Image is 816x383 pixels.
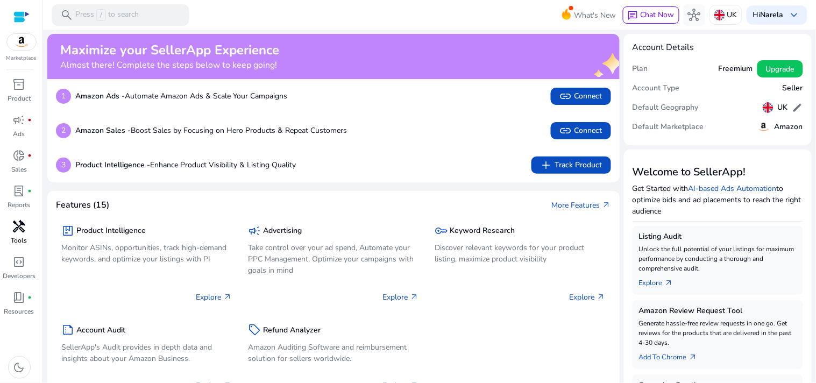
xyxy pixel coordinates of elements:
h5: Product Intelligence [76,226,146,236]
h5: Account Type [633,84,680,93]
h3: Welcome to SellerApp! [633,166,803,179]
span: search [60,9,73,22]
span: campaign [248,224,261,237]
p: Discover relevant keywords for your product listing, maximize product visibility [435,242,606,265]
p: Boost Sales by Focusing on Hero Products & Repeat Customers [75,125,347,136]
p: Get Started with to optimize bids and ad placements to reach the right audience [633,183,803,217]
p: Monitor ASINs, opportunities, track high-demand keywords, and optimize your listings with PI [61,242,232,265]
p: Explore [196,292,232,303]
button: linkConnect [551,88,611,105]
img: uk.svg [763,102,774,113]
p: Sales [11,165,27,174]
button: Upgrade [757,60,803,77]
span: link [559,90,572,103]
p: SellerApp's Audit provides in depth data and insights about your Amazon Business. [61,342,232,364]
span: fiber_manual_record [28,153,32,158]
span: Connect [559,124,602,137]
a: Explorearrow_outward [639,273,682,288]
span: arrow_outward [410,293,419,301]
span: handyman [13,220,26,233]
p: UK [727,5,737,24]
span: keyboard_arrow_down [788,9,801,22]
p: Generate hassle-free review requests in one go. Get reviews for the products that are delivered i... [639,318,797,347]
p: 3 [56,158,71,173]
span: summarize [61,323,74,336]
p: Tools [11,236,27,245]
span: link [559,124,572,137]
a: AI-based Ads Automation [689,183,777,194]
h4: Almost there! Complete the steps below to keep going! [60,60,279,70]
span: Track Product [540,159,602,172]
span: fiber_manual_record [28,118,32,122]
h4: Account Details [633,42,803,53]
span: arrow_outward [689,353,698,361]
h5: Advertising [263,226,302,236]
p: Explore [570,292,606,303]
span: arrow_outward [223,293,232,301]
h5: Amazon Review Request Tool [639,307,797,316]
img: amazon.svg [7,34,36,50]
span: dark_mode [13,361,26,374]
b: Amazon Sales - [75,125,131,136]
span: book_4 [13,291,26,304]
h5: Plan [633,65,648,74]
p: Press to search [75,9,139,21]
span: lab_profile [13,185,26,197]
span: arrow_outward [602,201,611,209]
b: Amazon Ads - [75,91,125,101]
span: hub [688,9,701,22]
h5: Seller [783,84,803,93]
span: fiber_manual_record [28,189,32,193]
span: Chat Now [641,10,675,20]
h5: Default Marketplace [633,123,704,132]
span: arrow_outward [665,279,673,287]
p: 2 [56,123,71,138]
p: Explore [383,292,419,303]
span: chat [628,10,638,21]
h5: Keyword Research [450,226,515,236]
h5: UK [778,103,788,112]
span: inventory_2 [13,78,26,91]
p: Reports [8,200,31,210]
span: key [435,224,448,237]
span: add [540,159,553,172]
h5: Listing Audit [639,232,797,242]
p: Developers [3,271,36,281]
h2: Maximize your SellerApp Experience [60,42,279,58]
p: Take control over your ad spend, Automate your PPC Management, Optimize your campaigns with goals... [248,242,418,276]
a: Add To Chrome [639,347,706,363]
p: Ads [13,129,25,139]
span: Upgrade [766,63,794,75]
span: / [96,9,106,21]
p: Enhance Product Visibility & Listing Quality [75,159,296,171]
h5: Freemium [719,65,753,74]
b: Product Intelligence - [75,160,150,170]
p: Automate Amazon Ads & Scale Your Campaigns [75,90,287,102]
a: More Featuresarrow_outward [552,200,611,211]
span: sell [248,323,261,336]
p: 1 [56,89,71,104]
span: arrow_outward [597,293,606,301]
span: package [61,224,74,237]
img: uk.svg [714,10,725,20]
button: addTrack Product [531,157,611,174]
span: What's New [574,6,616,25]
span: Connect [559,90,602,103]
img: amazon.svg [757,120,770,133]
span: code_blocks [13,256,26,268]
span: donut_small [13,149,26,162]
h5: Refund Analyzer [263,326,321,335]
span: campaign [13,114,26,126]
p: Resources [4,307,34,316]
button: chatChat Now [623,6,679,24]
b: Narela [761,10,784,20]
span: edit [792,102,803,113]
p: Hi [753,11,784,19]
p: Marketplace [6,54,37,62]
span: fiber_manual_record [28,295,32,300]
button: hub [684,4,705,26]
p: Unlock the full potential of your listings for maximum performance by conducting a thorough and c... [639,244,797,273]
h5: Default Geography [633,103,699,112]
h4: Features (15) [56,200,109,210]
button: linkConnect [551,122,611,139]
